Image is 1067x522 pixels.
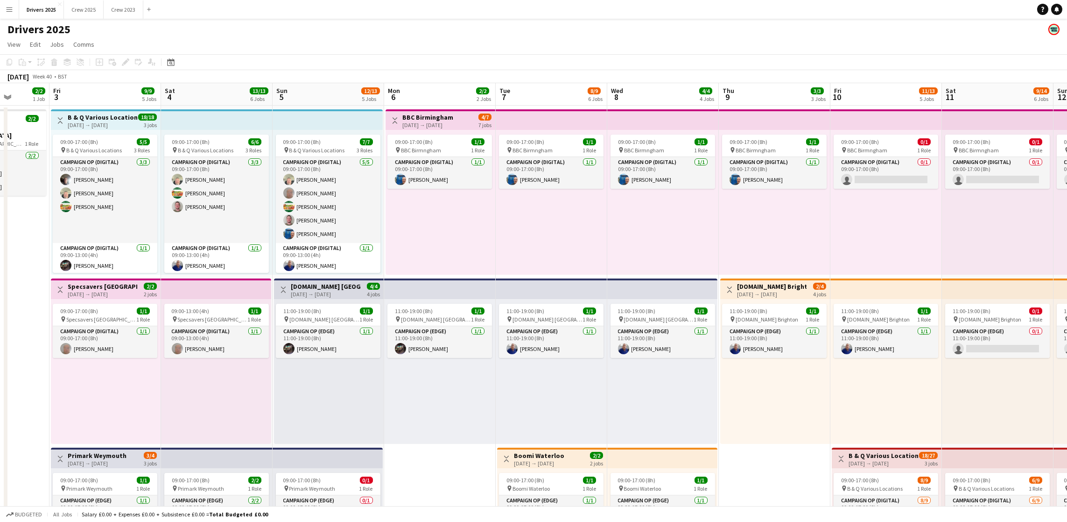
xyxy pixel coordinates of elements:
span: Budgeted [15,511,42,518]
button: Crew 2025 [64,0,104,19]
button: Crew 2023 [104,0,143,19]
div: [DATE] [7,72,29,81]
span: Total Budgeted £0.00 [209,511,268,518]
a: Jobs [46,38,68,50]
span: All jobs [51,511,74,518]
span: Comms [73,40,94,49]
app-user-avatar: Claire Stewart [1048,24,1060,35]
a: Comms [70,38,98,50]
span: Jobs [50,40,64,49]
a: Edit [26,38,44,50]
h1: Drivers 2025 [7,22,70,36]
a: View [4,38,24,50]
button: Budgeted [5,509,43,520]
div: BST [58,73,67,80]
button: Drivers 2025 [19,0,64,19]
span: View [7,40,21,49]
div: Salary £0.00 + Expenses £0.00 + Subsistence £0.00 = [82,511,268,518]
span: Edit [30,40,41,49]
